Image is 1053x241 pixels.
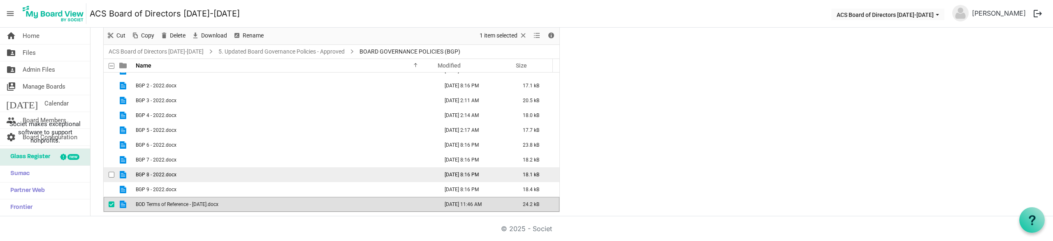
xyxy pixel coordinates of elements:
span: Admin Files [23,61,55,78]
td: is template cell column header type [114,78,133,93]
span: Copy [140,30,155,41]
td: checkbox [104,108,114,123]
span: Files [23,44,36,61]
span: Glass Register [6,149,50,165]
td: checkbox [104,152,114,167]
span: Sumac [6,166,30,182]
span: switch_account [6,78,16,95]
span: BGP 4 - 2022.docx [136,112,176,118]
button: Details [546,30,557,41]
span: Name [136,62,151,69]
td: 20.5 kB is template cell column header Size [514,93,559,108]
span: BGP 7 - 2022.docx [136,157,176,163]
div: Clear selection [477,27,530,44]
td: checkbox [104,182,114,197]
td: checkbox [104,78,114,93]
span: home [6,28,16,44]
td: 17.7 kB is template cell column header Size [514,123,559,138]
td: is template cell column header type [114,197,133,212]
a: My Board View Logo [20,3,90,24]
div: Rename [230,27,267,44]
span: Delete [169,30,186,41]
td: is template cell column header type [114,123,133,138]
span: BOD Terms of Reference - [DATE].docx [136,201,218,207]
div: Download [188,27,230,44]
span: BGP 9 - 2022.docx [136,187,176,192]
button: ACS Board of Directors 2024-2025 dropdownbutton [831,9,944,20]
span: Modified [438,62,461,69]
td: is template cell column header type [114,108,133,123]
button: Delete [159,30,187,41]
div: new [67,154,79,160]
td: May 14, 2022 2:11 AM column header Modified [436,93,514,108]
span: folder_shared [6,44,16,61]
a: ACS Board of Directors [DATE]-[DATE] [107,47,205,57]
td: BGP 3 - 2022.docx is template cell column header Name [133,93,436,108]
span: menu [2,6,18,21]
td: May 07, 2022 8:16 PM column header Modified [436,152,514,167]
td: 18.4 kB is template cell column header Size [514,182,559,197]
button: Selection [478,30,529,41]
a: © 2025 - Societ [501,225,552,233]
td: checkbox [104,93,114,108]
button: logout [1029,5,1046,22]
span: Frontier [6,199,32,216]
td: BGP 9 - 2022.docx is template cell column header Name [133,182,436,197]
span: people [6,112,16,129]
td: checkbox [104,138,114,152]
td: May 14, 2022 2:17 AM column header Modified [436,123,514,138]
button: Copy [130,30,156,41]
span: BGP 5 - 2022.docx [136,127,176,133]
a: [PERSON_NAME] [969,5,1029,21]
span: Rename [242,30,264,41]
a: ACS Board of Directors [DATE]-[DATE] [90,5,240,22]
td: is template cell column header type [114,182,133,197]
td: May 07, 2022 8:16 PM column header Modified [436,78,514,93]
td: BGP 7 - 2022.docx is template cell column header Name [133,152,436,167]
span: Board Members [23,112,66,129]
td: checkbox [104,197,114,212]
span: folder_shared [6,61,16,78]
td: May 07, 2022 8:16 PM column header Modified [436,182,514,197]
td: 18.0 kB is template cell column header Size [514,108,559,123]
img: no-profile-picture.svg [952,5,969,21]
button: View dropdownbutton [532,30,542,41]
span: Calendar [44,95,69,112]
td: is template cell column header type [114,167,133,182]
span: Manage Boards [23,78,65,95]
td: 18.1 kB is template cell column header Size [514,167,559,182]
td: May 17, 2022 11:46 AM column header Modified [436,197,514,212]
td: May 07, 2022 8:16 PM column header Modified [436,167,514,182]
img: My Board View Logo [20,3,86,24]
span: BGP 2 - 2022.docx [136,83,176,89]
span: Cut [116,30,126,41]
span: BOARD GOVERNANCE POLICIES (BGP) [358,47,462,57]
a: 5. Updated Board Governance Policies - Approved [217,47,346,57]
td: is template cell column header type [114,93,133,108]
td: May 14, 2022 2:14 AM column header Modified [436,108,514,123]
td: checkbox [104,123,114,138]
td: 18.2 kB is template cell column header Size [514,152,559,167]
span: BGP 3 - 2022.docx [136,98,176,103]
td: 17.1 kB is template cell column header Size [514,78,559,93]
div: Cut [104,27,128,44]
td: BGP 4 - 2022.docx is template cell column header Name [133,108,436,123]
td: May 07, 2022 8:16 PM column header Modified [436,138,514,152]
td: is template cell column header type [114,152,133,167]
span: BGP 12 - 2022.docx [136,68,179,74]
div: Delete [157,27,188,44]
td: BGP 2 - 2022.docx is template cell column header Name [133,78,436,93]
span: Download [200,30,228,41]
span: BGP 6 - 2022.docx [136,142,176,148]
td: 23.8 kB is template cell column header Size [514,138,559,152]
span: Home [23,28,39,44]
button: Cut [105,30,127,41]
div: Copy [128,27,157,44]
div: Details [544,27,558,44]
span: Partner Web [6,183,45,199]
span: BGP 8 - 2022.docx [136,172,176,178]
span: Societ makes exceptional software to support nonprofits. [4,120,86,145]
td: BGP 6 - 2022.docx is template cell column header Name [133,138,436,152]
button: Download [190,30,229,41]
td: BOD Terms of Reference - May 2022.docx is template cell column header Name [133,197,436,212]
